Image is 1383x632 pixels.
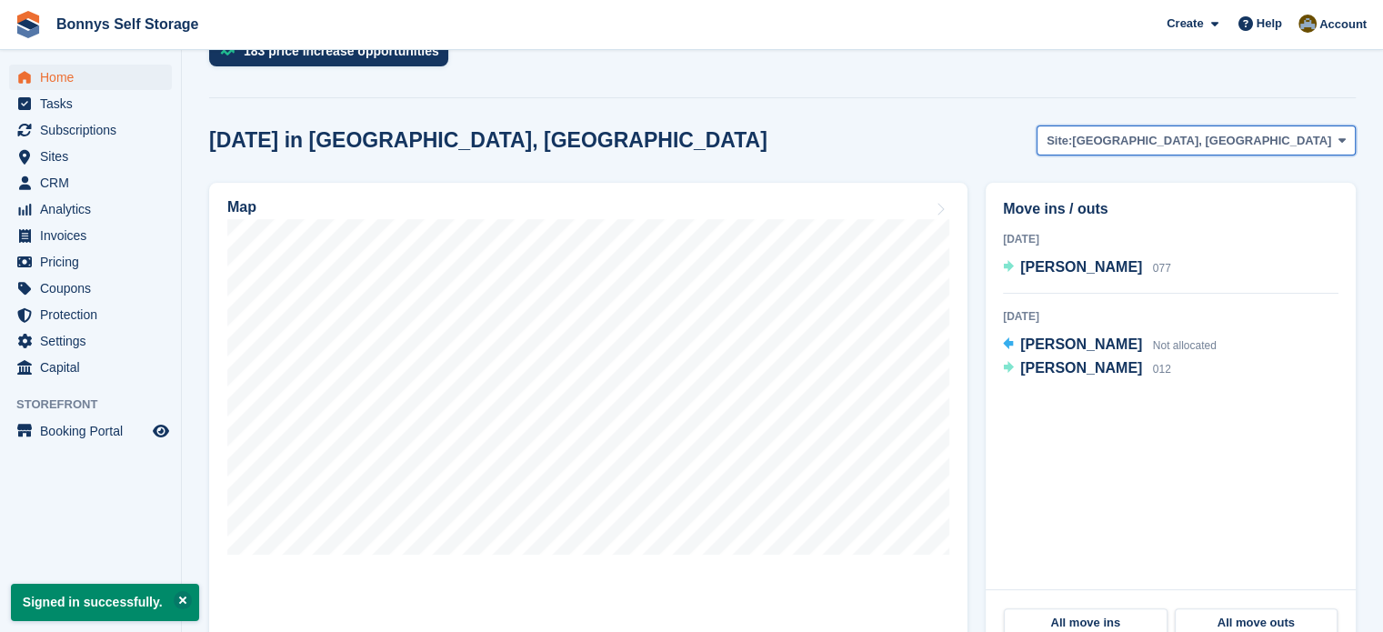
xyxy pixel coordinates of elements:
a: menu [9,355,172,380]
span: 012 [1153,363,1171,376]
span: [PERSON_NAME] [1020,259,1142,275]
a: menu [9,418,172,444]
a: menu [9,144,172,169]
a: menu [9,117,172,143]
span: Home [40,65,149,90]
span: [PERSON_NAME] [1020,336,1142,352]
a: menu [9,223,172,248]
h2: Move ins / outs [1003,198,1338,220]
span: Booking Portal [40,418,149,444]
span: Coupons [40,276,149,301]
a: menu [9,65,172,90]
a: Preview store [150,420,172,442]
span: Subscriptions [40,117,149,143]
a: Bonnys Self Storage [49,9,205,39]
span: Create [1167,15,1203,33]
span: Storefront [16,396,181,414]
span: Analytics [40,196,149,222]
span: Tasks [40,91,149,116]
a: [PERSON_NAME] Not allocated [1003,334,1217,357]
a: menu [9,91,172,116]
h2: Map [227,199,256,216]
a: [PERSON_NAME] 012 [1003,357,1171,381]
span: CRM [40,170,149,196]
span: Capital [40,355,149,380]
span: [PERSON_NAME] [1020,360,1142,376]
span: Account [1319,15,1367,34]
a: menu [9,276,172,301]
span: Help [1257,15,1282,33]
span: [GEOGRAPHIC_DATA], [GEOGRAPHIC_DATA] [1072,132,1331,150]
span: Protection [40,302,149,327]
div: 183 price increase opportunities [244,44,439,58]
h2: [DATE] in [GEOGRAPHIC_DATA], [GEOGRAPHIC_DATA] [209,128,767,153]
div: [DATE] [1003,231,1338,247]
a: menu [9,196,172,222]
a: menu [9,328,172,354]
p: Signed in successfully. [11,584,199,621]
img: stora-icon-8386f47178a22dfd0bd8f6a31ec36ba5ce8667c1dd55bd0f319d3a0aa187defe.svg [15,11,42,38]
a: [PERSON_NAME] 077 [1003,256,1171,280]
a: 183 price increase opportunities [209,35,457,75]
span: Sites [40,144,149,169]
a: menu [9,302,172,327]
span: Site: [1047,132,1072,150]
span: Not allocated [1153,339,1217,352]
span: Invoices [40,223,149,248]
span: Settings [40,328,149,354]
button: Site: [GEOGRAPHIC_DATA], [GEOGRAPHIC_DATA] [1037,125,1356,155]
div: [DATE] [1003,308,1338,325]
span: 077 [1153,262,1171,275]
a: menu [9,170,172,196]
span: Pricing [40,249,149,275]
a: menu [9,249,172,275]
img: James Bonny [1298,15,1317,33]
img: price_increase_opportunities-93ffe204e8149a01c8c9dc8f82e8f89637d9d84a8eef4429ea346261dce0b2c0.svg [220,47,235,55]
